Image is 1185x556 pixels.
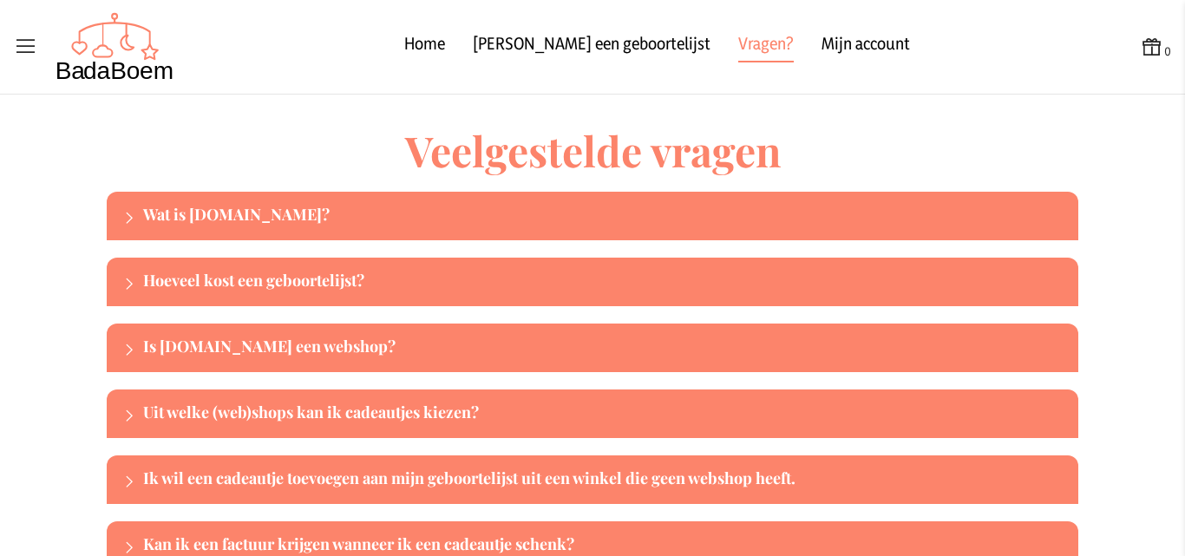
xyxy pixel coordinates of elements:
[143,334,1071,362] div: Is [DOMAIN_NAME] een webshop?
[143,202,1071,230] div: Wat is [DOMAIN_NAME]?
[404,31,445,62] a: Home
[56,12,174,82] img: Badaboem
[473,31,710,62] a: [PERSON_NAME] een geboortelijst
[93,129,1092,171] h2: Veelgestelde vragen
[738,31,794,62] a: Vragen?
[143,466,1071,494] div: Ik wil een cadeautje toevoegen aan mijn geboortelijst uit een winkel die geen webshop heeft.
[822,31,910,62] a: Mijn account
[1140,35,1171,60] button: 0
[143,268,1071,296] div: Hoeveel kost een geboortelijst?
[143,400,1071,428] div: Uit welke (web)shops kan ik cadeautjes kiezen?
